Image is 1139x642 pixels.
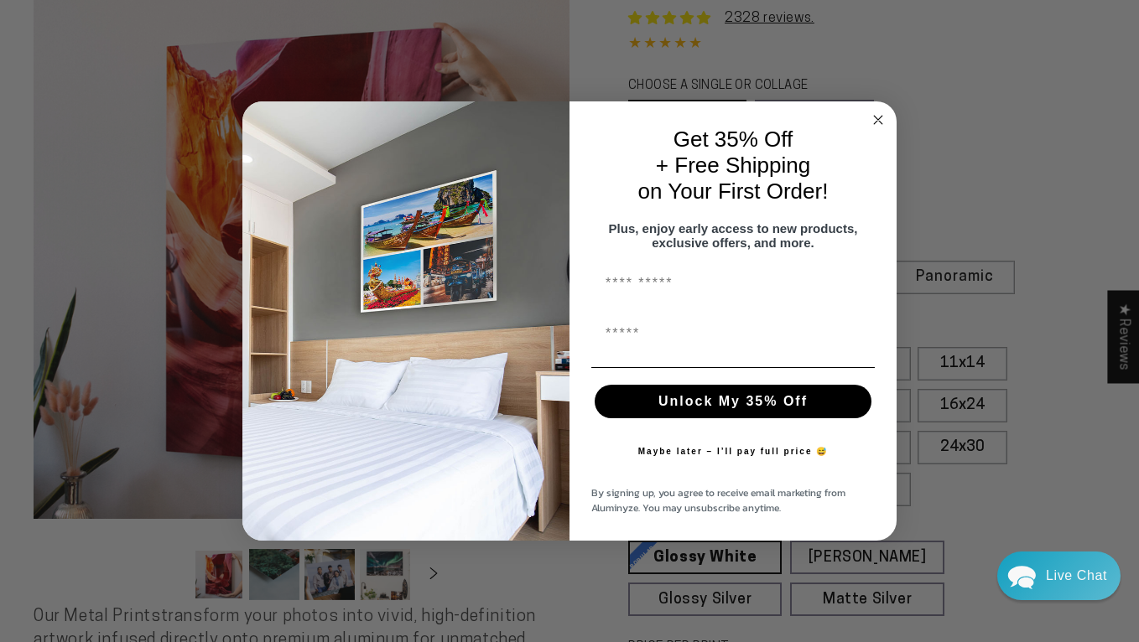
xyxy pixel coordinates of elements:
img: underline [591,367,875,368]
span: + Free Shipping [656,153,810,178]
span: By signing up, you agree to receive email marketing from Aluminyze. You may unsubscribe anytime. [591,485,845,515]
button: Maybe later – I’ll pay full price 😅 [630,435,837,469]
span: Plus, enjoy early access to new products, exclusive offers, and more. [609,221,858,250]
button: Unlock My 35% Off [595,385,871,418]
div: Chat widget toggle [997,551,1121,600]
button: Close dialog [868,110,888,130]
span: on Your First Order! [638,179,829,204]
div: Contact Us Directly [1046,551,1107,600]
img: 728e4f65-7e6c-44e2-b7d1-0292a396982f.jpeg [242,101,569,541]
span: Get 35% Off [674,127,793,152]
